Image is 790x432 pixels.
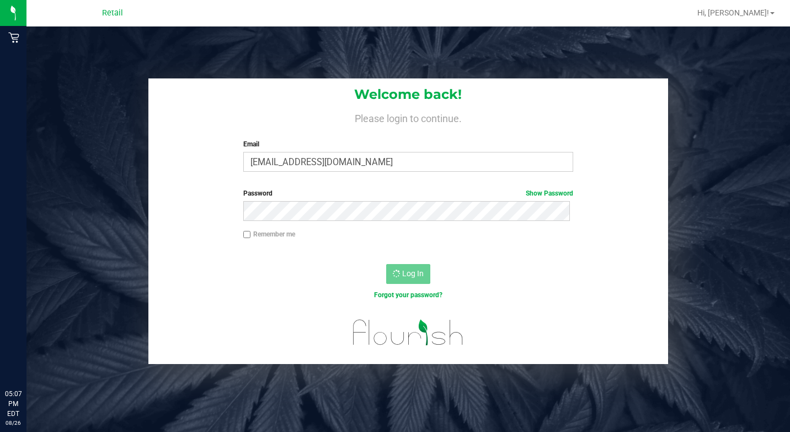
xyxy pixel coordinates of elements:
label: Remember me [243,229,295,239]
h1: Welcome back! [148,87,669,102]
input: Remember me [243,231,251,239]
span: Retail [102,8,123,18]
span: Log In [402,269,424,278]
a: Forgot your password? [374,291,442,299]
span: Password [243,189,273,197]
p: 05:07 PM EDT [5,389,22,419]
p: 08/26 [5,419,22,427]
inline-svg: Retail [8,32,19,43]
span: Hi, [PERSON_NAME]! [697,8,769,17]
h4: Please login to continue. [148,110,669,124]
img: flourish_logo.svg [343,312,473,354]
a: Show Password [526,189,573,197]
button: Log In [386,264,430,284]
label: Email [243,139,573,149]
